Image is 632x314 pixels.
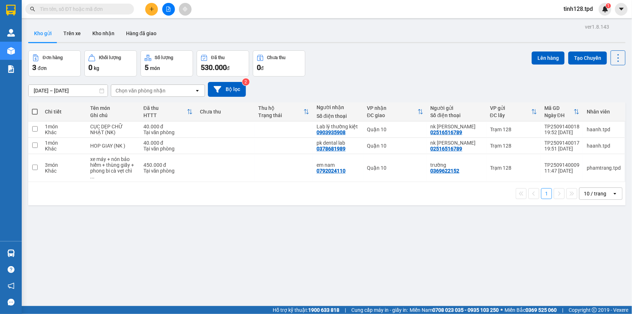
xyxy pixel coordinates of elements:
strong: 1900 633 818 [308,307,339,313]
svg: open [612,191,618,197]
button: Trên xe [58,25,87,42]
th: Toggle SortBy [486,102,541,121]
img: icon-new-feature [602,6,608,12]
div: 10 / trang [584,190,606,197]
button: Số lượng5món [141,50,193,77]
div: Quận 10 [367,143,423,149]
div: nk lê anh [431,124,483,129]
div: Chưa thu [267,55,286,60]
div: Tại văn phòng [143,168,193,174]
div: Tên món [90,105,136,111]
div: Số lượng [155,55,173,60]
div: 40.000 đ [143,124,193,129]
div: CỤC DẸP CHỮ NHẬT (NK) [90,124,136,135]
span: Miền Bắc [505,306,557,314]
span: Hỗ trợ kỹ thuật: [273,306,339,314]
div: Khác [45,146,83,152]
th: Toggle SortBy [541,102,583,121]
div: 19:52 [DATE] [544,129,579,135]
div: Số điện thoại [317,113,360,119]
button: Bộ lọc [208,82,246,97]
button: caret-down [615,3,628,16]
div: Trạm 128 [490,127,537,132]
input: Tìm tên, số ĐT hoặc mã đơn [40,5,125,13]
div: trường [431,162,483,168]
span: 5 [145,63,148,72]
span: plus [149,7,154,12]
div: ver 1.8.143 [585,23,609,31]
div: 1 món [45,124,83,129]
button: Kho gửi [28,25,58,42]
span: 0 [257,63,261,72]
div: haanh.tpd [587,127,621,132]
button: plus [145,3,158,16]
sup: 2 [242,78,250,86]
div: Chưa thu [200,109,251,115]
div: xe máy + nón bảo hiểm + thùng giấy + phong bi cà vẹt chìa khóa [90,156,136,179]
div: Tại văn phòng [143,146,193,152]
div: Lab lý thường kiệt [317,124,360,129]
span: đ [227,65,230,71]
div: ĐC lấy [490,112,531,118]
div: TP2509140009 [544,162,579,168]
span: Cung cấp máy in - giấy in: [351,306,408,314]
div: Khối lượng [99,55,121,60]
span: món [150,65,160,71]
div: Chọn văn phòng nhận [116,87,166,94]
div: pk dental lab [317,140,360,146]
div: 02516516789 [431,129,463,135]
div: 11:47 [DATE] [544,168,579,174]
div: Chi tiết [45,109,83,115]
span: đ [261,65,264,71]
span: message [8,299,14,306]
span: aim [183,7,188,12]
img: logo-vxr [6,5,16,16]
div: Trạm 128 [490,165,537,171]
span: ... [90,174,95,179]
span: file-add [166,7,171,12]
div: Người gửi [431,105,483,111]
span: ⚪️ [501,309,503,311]
div: Khác [45,129,83,135]
span: search [30,7,35,12]
div: 40.000 đ [143,140,193,146]
span: 3 [32,63,36,72]
div: Đã thu [143,105,187,111]
strong: 0708 023 035 - 0935 103 250 [432,307,499,313]
div: Mã GD [544,105,574,111]
span: notification [8,282,14,289]
div: Đơn hàng [43,55,63,60]
div: Quận 10 [367,127,423,132]
span: kg [94,65,99,71]
span: | [345,306,346,314]
div: Tại văn phòng [143,129,193,135]
span: question-circle [8,266,14,273]
div: Người nhận [317,104,360,110]
button: 1 [541,188,552,199]
div: Quận 10 [367,165,423,171]
div: ĐC giao [367,112,417,118]
img: warehouse-icon [7,249,15,257]
div: Ghi chú [90,112,136,118]
span: 0 [88,63,92,72]
div: HOP GIAY (NK ) [90,143,136,149]
button: Hàng đã giao [120,25,162,42]
div: em nam [317,162,360,168]
div: nk lê anh [431,140,483,146]
input: Select a date range. [29,85,108,96]
img: warehouse-icon [7,29,15,37]
div: 3 món [45,162,83,168]
div: 19:51 [DATE] [544,146,579,152]
div: HTTT [143,112,187,118]
div: Ngày ĐH [544,112,574,118]
div: Nhân viên [587,109,621,115]
button: Khối lượng0kg [84,50,137,77]
th: Toggle SortBy [363,102,427,121]
div: Trạm 128 [490,143,537,149]
strong: 0369 525 060 [526,307,557,313]
span: 1 [607,3,610,8]
img: warehouse-icon [7,47,15,55]
svg: open [194,88,200,94]
div: haanh.tpd [587,143,621,149]
th: Toggle SortBy [140,102,196,121]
